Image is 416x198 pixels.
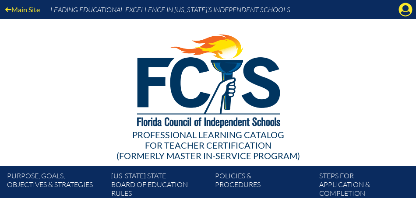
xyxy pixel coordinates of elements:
[398,3,412,17] svg: Manage account
[2,3,43,15] a: Main Site
[118,19,299,139] img: FCISlogo221.eps
[145,140,271,150] span: for Teacher Certification
[14,129,402,161] div: Professional Learning Catalog (formerly Master In-service Program)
